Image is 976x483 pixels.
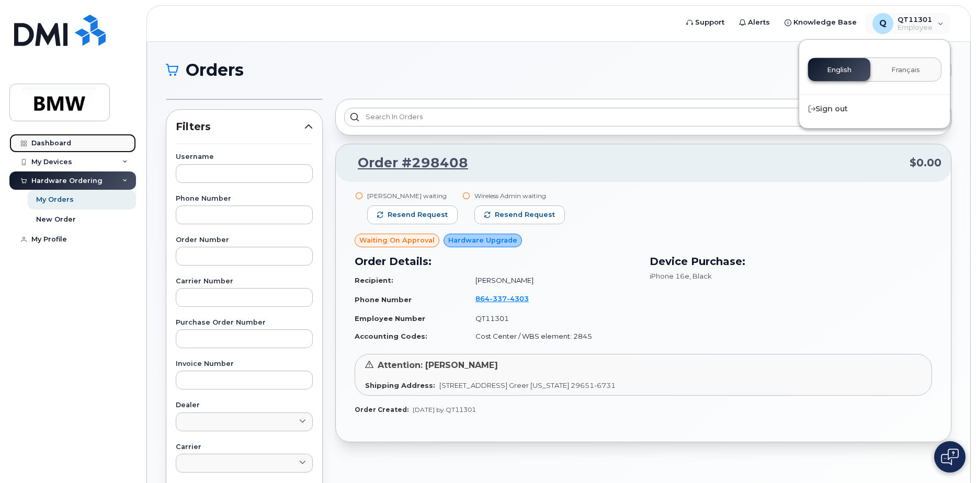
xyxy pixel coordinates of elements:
[345,154,468,172] a: Order #298408
[891,66,920,74] span: Français
[378,360,498,370] span: Attention: [PERSON_NAME]
[176,444,313,451] label: Carrier
[474,191,565,200] div: Wireless Admin waiting
[176,119,304,134] span: Filters
[186,62,244,78] span: Orders
[355,276,393,284] strong: Recipient:
[176,319,313,326] label: Purchase Order Number
[466,309,637,328] td: QT11301
[466,271,637,290] td: [PERSON_NAME]
[474,205,565,224] button: Resend request
[176,361,313,367] label: Invoice Number
[388,210,448,220] span: Resend request
[365,381,435,389] strong: Shipping Address:
[344,108,943,126] input: Search in orders
[650,272,689,280] span: iPhone 16e
[799,99,950,119] div: Sign out
[176,402,313,409] label: Dealer
[910,155,941,170] span: $0.00
[355,254,637,269] h3: Order Details:
[448,235,517,245] span: Hardware Upgrade
[367,205,458,224] button: Resend request
[355,295,412,304] strong: Phone Number
[650,254,932,269] h3: Device Purchase:
[475,294,541,303] a: 8643374303
[495,210,555,220] span: Resend request
[439,381,616,389] span: [STREET_ADDRESS] Greer [US_STATE] 29651-6731
[367,191,458,200] div: [PERSON_NAME] waiting
[176,195,313,202] label: Phone Number
[466,327,637,346] td: Cost Center / WBS element: 2845
[941,448,959,465] img: Open chat
[176,278,313,285] label: Carrier Number
[413,406,476,413] span: [DATE] by QT11301
[176,237,313,244] label: Order Number
[490,294,507,303] span: 337
[359,235,435,245] span: Waiting On Approval
[507,294,529,303] span: 4303
[176,154,313,160] label: Username
[355,332,427,340] strong: Accounting Codes:
[355,314,425,323] strong: Employee Number
[475,294,529,303] span: 864
[355,406,408,413] strong: Order Created:
[689,272,712,280] span: , Black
